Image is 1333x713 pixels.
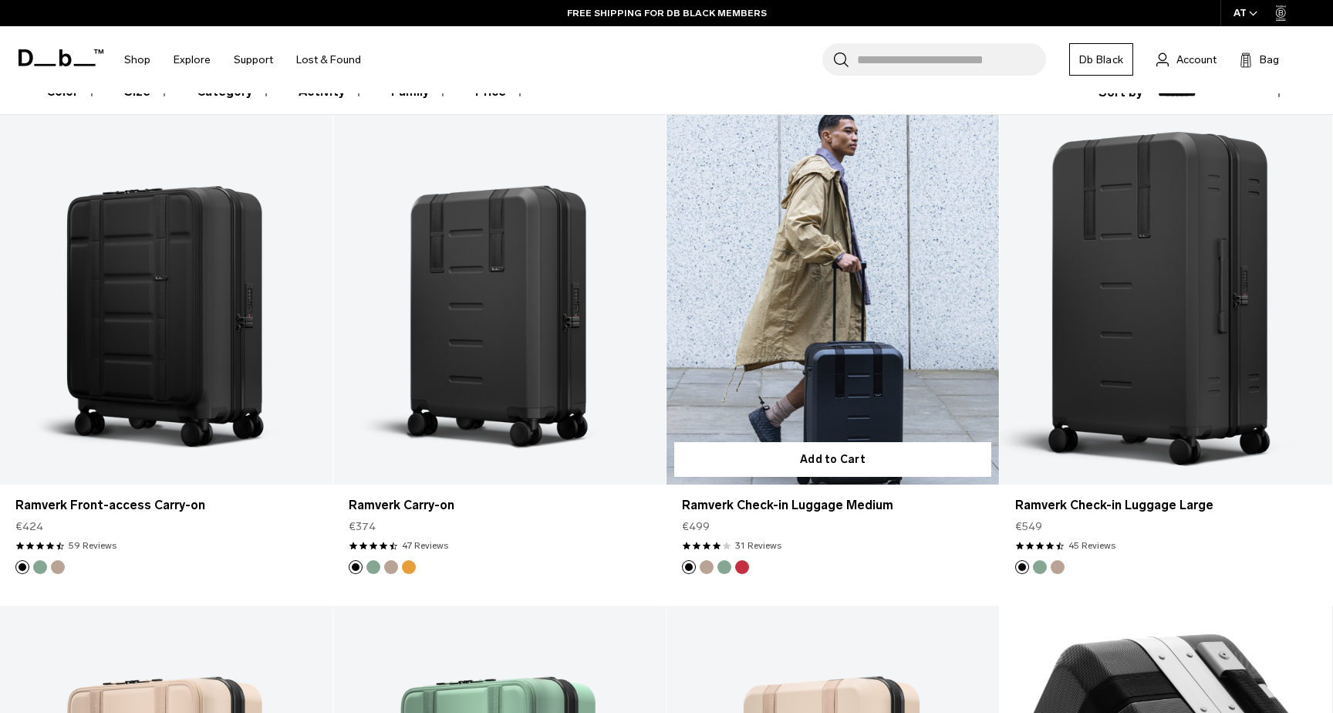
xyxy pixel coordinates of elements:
[1051,560,1065,574] button: Fogbow Beige
[15,519,43,535] span: €424
[124,32,150,87] a: Shop
[349,560,363,574] button: Black Out
[69,539,116,552] a: 59 reviews
[174,32,211,87] a: Explore
[402,560,416,574] button: Parhelion Orange
[717,560,731,574] button: Green Ray
[1015,519,1042,535] span: €549
[682,519,710,535] span: €499
[402,539,448,552] a: 47 reviews
[296,32,361,87] a: Lost & Found
[15,560,29,574] button: Black Out
[735,560,749,574] button: Sprite Lightning Red
[1068,539,1115,552] a: 45 reviews
[1260,52,1279,68] span: Bag
[666,115,999,485] a: Ramverk Check-in Luggage Medium
[113,26,373,93] nav: Main Navigation
[1015,560,1029,574] button: Black Out
[1000,115,1332,485] a: Ramverk Check-in Luggage Large
[1015,496,1317,515] a: Ramverk Check-in Luggage Large
[567,6,767,20] a: FREE SHIPPING FOR DB BLACK MEMBERS
[682,496,984,515] a: Ramverk Check-in Luggage Medium
[1176,52,1217,68] span: Account
[349,519,376,535] span: €374
[33,560,47,574] button: Green Ray
[366,560,380,574] button: Green Ray
[15,496,317,515] a: Ramverk Front-access Carry-on
[384,560,398,574] button: Fogbow Beige
[234,32,273,87] a: Support
[674,442,991,477] button: Add to Cart
[51,560,65,574] button: Fogbow Beige
[1069,43,1133,76] a: Db Black
[333,115,666,485] a: Ramverk Carry-on
[700,560,714,574] button: Fogbow Beige
[735,539,781,552] a: 31 reviews
[349,496,650,515] a: Ramverk Carry-on
[1033,560,1047,574] button: Green Ray
[1240,50,1279,69] button: Bag
[682,560,696,574] button: Black Out
[1156,50,1217,69] a: Account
